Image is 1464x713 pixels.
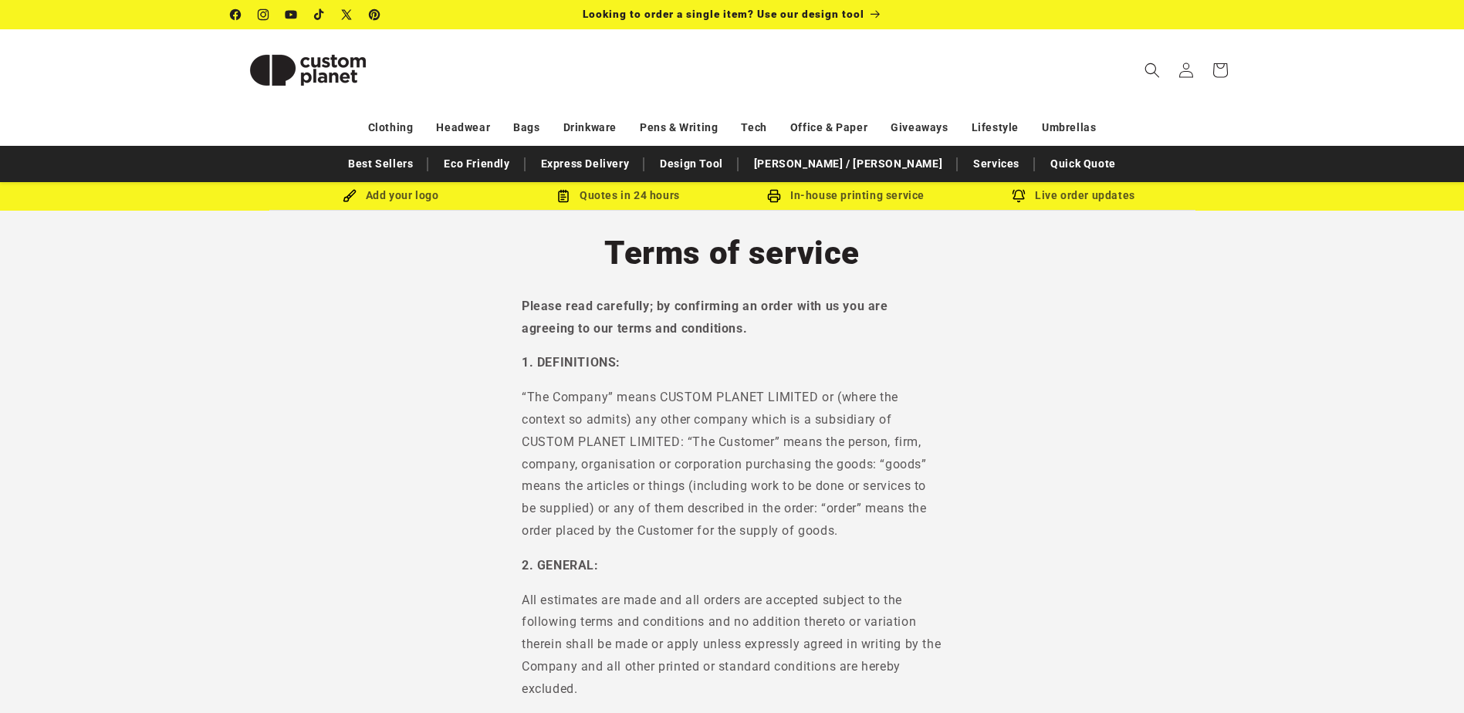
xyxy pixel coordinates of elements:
[522,387,942,542] p: “The Company” means CUSTOM PLANET LIMITED or (where the context so admits) any other company whic...
[522,232,942,274] h1: Terms of service
[522,558,599,573] strong: 2. GENERAL:
[1042,114,1096,141] a: Umbrellas
[522,299,888,336] strong: Please read carefully; by confirming an order with us you are agreeing to our terms and conditions.
[746,150,950,177] a: [PERSON_NAME] / [PERSON_NAME]
[436,114,490,141] a: Headwear
[1012,189,1026,203] img: Order updates
[556,189,570,203] img: Order Updates Icon
[522,590,942,701] p: All estimates are made and all orders are accepted subject to the following terms and conditions ...
[972,114,1019,141] a: Lifestyle
[732,186,960,205] div: In-house printing service
[436,150,517,177] a: Eco Friendly
[640,114,718,141] a: Pens & Writing
[652,150,731,177] a: Design Tool
[891,114,948,141] a: Giveaways
[368,114,414,141] a: Clothing
[1135,53,1169,87] summary: Search
[767,189,781,203] img: In-house printing
[965,150,1027,177] a: Services
[505,186,732,205] div: Quotes in 24 hours
[741,114,766,141] a: Tech
[533,150,637,177] a: Express Delivery
[231,35,385,105] img: Custom Planet
[522,355,620,370] strong: 1. DEFINITIONS:
[340,150,421,177] a: Best Sellers
[960,186,1188,205] div: Live order updates
[563,114,617,141] a: Drinkware
[583,8,864,20] span: Looking to order a single item? Use our design tool
[513,114,539,141] a: Bags
[790,114,867,141] a: Office & Paper
[343,189,357,203] img: Brush Icon
[1043,150,1124,177] a: Quick Quote
[225,29,391,110] a: Custom Planet
[277,186,505,205] div: Add your logo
